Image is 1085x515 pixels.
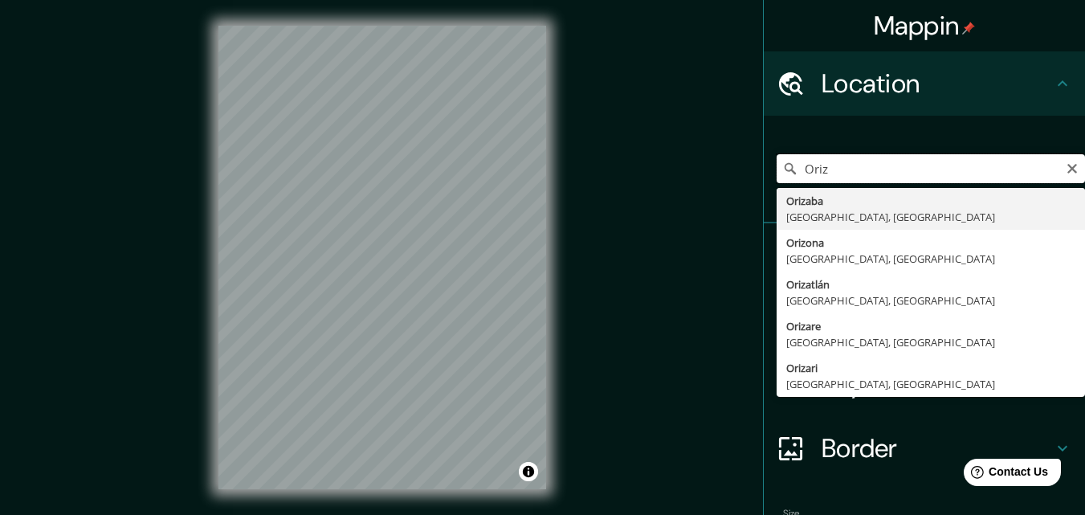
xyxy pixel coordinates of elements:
[942,452,1067,497] iframe: Help widget launcher
[822,67,1053,100] h4: Location
[786,276,1075,292] div: Orizatlán
[786,360,1075,376] div: Orizari
[764,51,1085,116] div: Location
[822,432,1053,464] h4: Border
[764,223,1085,288] div: Pins
[786,251,1075,267] div: [GEOGRAPHIC_DATA], [GEOGRAPHIC_DATA]
[786,209,1075,225] div: [GEOGRAPHIC_DATA], [GEOGRAPHIC_DATA]
[764,288,1085,352] div: Style
[962,22,975,35] img: pin-icon.png
[786,193,1075,209] div: Orizaba
[764,416,1085,480] div: Border
[786,235,1075,251] div: Orizona
[786,292,1075,309] div: [GEOGRAPHIC_DATA], [GEOGRAPHIC_DATA]
[786,334,1075,350] div: [GEOGRAPHIC_DATA], [GEOGRAPHIC_DATA]
[1066,160,1079,175] button: Clear
[218,26,546,489] canvas: Map
[777,154,1085,183] input: Pick your city or area
[874,10,976,42] h4: Mappin
[822,368,1053,400] h4: Layout
[786,318,1075,334] div: Orizare
[764,352,1085,416] div: Layout
[786,376,1075,392] div: [GEOGRAPHIC_DATA], [GEOGRAPHIC_DATA]
[519,462,538,481] button: Toggle attribution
